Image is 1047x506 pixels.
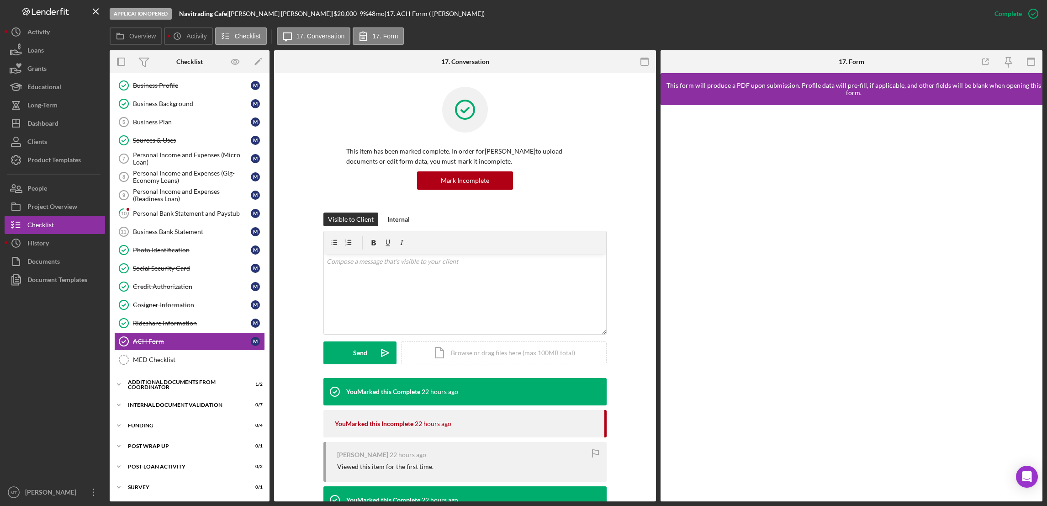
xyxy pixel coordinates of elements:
div: 1 / 2 [246,382,263,387]
div: Social Security Card [133,265,251,272]
div: M [251,245,260,255]
span: $20,000 [333,10,357,17]
div: 17. Form [839,58,864,65]
div: Survey [128,485,240,490]
div: MED Checklist [133,356,264,363]
div: Business Bank Statement [133,228,251,235]
div: Send [353,341,367,364]
text: MT [11,490,17,495]
div: 9 % [360,10,368,17]
a: 10Personal Bank Statement and Paystub M [114,204,265,223]
div: [PERSON_NAME] [337,451,388,458]
tspan: 9 [122,192,125,198]
div: M [251,227,260,236]
div: Sources & Uses [133,137,251,144]
div: M [251,319,260,328]
div: Additional Documents from Coordinator [128,379,240,390]
time: 2025-09-11 19:28 [390,451,426,458]
a: 11Business Bank Statement M [114,223,265,241]
div: M [251,154,260,163]
div: Personal Income and Expenses (Micro Loan) [133,151,251,166]
div: M [251,81,260,90]
button: Overview [110,27,162,45]
div: Internal Document Validation [128,402,240,408]
div: You Marked this Complete [346,496,420,504]
div: 17. Conversation [441,58,489,65]
div: M [251,209,260,218]
label: Activity [186,32,206,40]
a: ACH Form M [114,332,265,351]
div: [PERSON_NAME] [PERSON_NAME] | [229,10,333,17]
div: M [251,136,260,145]
button: Mark Incomplete [417,171,513,190]
a: MED Checklist [114,351,265,369]
div: Post-Loan Activity [128,464,240,469]
a: Business Profile M [114,76,265,95]
div: Mark Incomplete [441,171,489,190]
button: 17. Form [353,27,404,45]
tspan: 5 [122,119,125,125]
button: Checklist [215,27,267,45]
button: Activity [164,27,212,45]
div: 0 / 4 [246,423,263,428]
div: Post Wrap Up [128,443,240,449]
time: 2025-09-11 19:15 [422,496,458,504]
div: Credit Authorization [133,283,251,290]
tspan: 10 [121,210,127,216]
div: Photo Identification [133,246,251,254]
div: | 17. ACH Form ( [PERSON_NAME]) [385,10,485,17]
button: 17. Conversation [277,27,351,45]
div: Cosigner Information [133,301,251,309]
div: Personal Income and Expenses (Gig-Economy Loans) [133,170,251,184]
div: M [251,172,260,181]
div: Checklist [176,58,203,65]
tspan: 11 [121,229,126,234]
div: 0 / 1 [246,485,263,490]
div: M [251,264,260,273]
iframe: Lenderfit form [670,114,1034,492]
div: Funding [128,423,240,428]
button: Visible to Client [323,213,378,226]
a: 7Personal Income and Expenses (Micro Loan) M [114,149,265,168]
div: Visible to Client [328,213,374,226]
div: [PERSON_NAME] [23,483,82,504]
button: MT[PERSON_NAME] [5,483,105,501]
div: Internal [387,213,410,226]
div: Complete [994,5,1022,23]
div: M [251,337,260,346]
div: M [251,117,260,127]
a: Rideshare Information M [114,314,265,332]
div: Personal Income and Expenses (Readiness Loan) [133,188,251,202]
div: This form will produce a PDF upon submission. Profile data will pre-fill, if applicable, and othe... [665,82,1042,96]
label: Checklist [235,32,261,40]
div: Business Plan [133,118,251,126]
label: Overview [129,32,156,40]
